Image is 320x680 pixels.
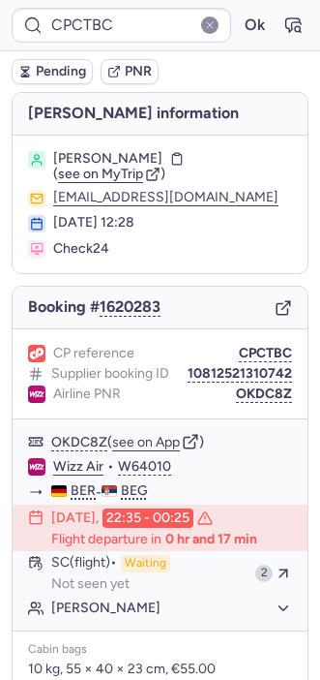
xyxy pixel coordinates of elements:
[188,366,292,382] button: 10812521310742
[12,8,231,43] input: PNR Reference
[53,458,292,476] div: •
[102,509,193,528] time: 22:35 - 00:25
[53,386,121,402] span: Airline PNR
[118,459,171,475] button: W64010
[236,386,292,402] button: OKDC8Z
[112,435,180,450] button: see on App
[165,532,257,547] time: 0 hr and 17 min
[51,509,213,528] div: [DATE],
[51,433,292,450] div: ( )
[71,483,96,499] span: BER
[125,64,152,79] span: PNR
[53,346,134,361] span: CP reference
[58,166,143,182] span: see on MyTrip
[51,366,169,382] span: Supplier booking ID
[53,215,292,231] div: [DATE] 12:28
[53,151,162,167] span: [PERSON_NAME]
[36,64,86,79] span: Pending
[51,555,117,572] span: SC (flight)
[28,661,292,678] p: 10 kg, 55 × 40 × 23 cm, €55.00
[28,345,45,362] figure: 1L airline logo
[51,576,130,592] span: Not seen yet
[53,190,278,205] button: [EMAIL_ADDRESS][DOMAIN_NAME]
[28,458,45,476] figure: W6 airline logo
[28,298,160,316] span: Booking #
[53,167,165,182] button: (see on MyTrip)
[121,483,148,499] span: BEG
[13,551,307,596] button: SC(flight)WaitingNot seen yet2
[239,10,270,41] button: Ok
[53,458,103,476] a: Wizz Air
[28,386,45,403] figure: W6 airline logo
[13,93,307,135] h4: [PERSON_NAME] information
[53,240,109,258] span: Check24
[51,532,257,547] p: Flight departure in
[255,565,273,582] div: 2
[51,483,292,501] div: -
[28,643,292,657] div: Cabin bags
[121,555,170,572] span: Waiting
[100,298,160,316] button: 1620283
[239,346,292,361] button: CPCTBC
[51,600,292,617] button: [PERSON_NAME]
[51,435,107,450] button: OKDC8Z
[12,59,93,84] button: Pending
[101,59,159,84] button: PNR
